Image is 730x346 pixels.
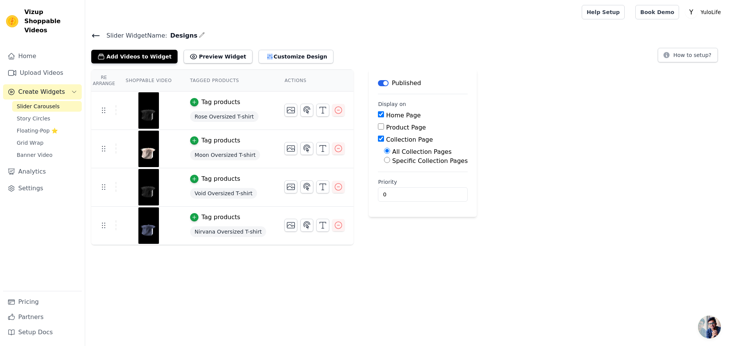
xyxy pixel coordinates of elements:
div: Edit Name [199,30,205,41]
span: Story Circles [17,115,50,122]
a: Analytics [3,164,82,179]
button: Tag products [190,136,240,145]
th: Tagged Products [181,70,276,92]
a: Slider Carousels [12,101,82,112]
button: Y YuloLife [685,5,724,19]
button: Change Thumbnail [284,219,297,232]
a: Pricing [3,294,82,310]
th: Re Arrange [91,70,116,92]
a: Banner Video [12,150,82,160]
span: Vizup Shoppable Videos [24,8,79,35]
img: vizup-images-6b57.png [138,169,159,205]
label: Specific Collection Pages [392,157,468,164]
span: Grid Wrap [17,139,43,147]
a: Story Circles [12,113,82,124]
span: Slider Carousels [17,103,60,110]
span: Rose Oversized T-shirt [190,111,259,122]
a: Settings [3,181,82,196]
span: Designs [167,31,198,40]
a: Partners [3,310,82,325]
button: Change Thumbnail [284,104,297,117]
a: Grid Wrap [12,137,82,148]
label: Product Page [386,124,426,131]
img: vizup-images-ed48.png [138,131,159,167]
label: Priority [378,178,468,186]
button: Create Widgets [3,84,82,100]
label: All Collection Pages [392,148,452,155]
span: Slider Widget Name: [100,31,167,40]
a: Upload Videos [3,65,82,81]
text: Y [689,8,693,16]
a: Book Demo [635,5,679,19]
span: Moon Oversized T-shirt [190,150,260,160]
a: Home [3,49,82,64]
span: Nirvana Oversized T-shirt [190,226,267,237]
th: Actions [275,70,354,92]
div: Tag products [202,98,240,107]
label: Home Page [386,112,421,119]
a: Setup Docs [3,325,82,340]
button: Tag products [190,174,240,183]
a: Floating-Pop ⭐ [12,125,82,136]
img: vizup-images-d59b.png [138,92,159,129]
p: YuloLife [697,5,724,19]
button: Change Thumbnail [284,180,297,193]
button: Preview Widget [184,50,252,63]
img: Vizup [6,15,18,27]
span: Floating-Pop ⭐ [17,127,58,134]
span: Create Widgets [18,87,65,96]
legend: Display on [378,100,406,108]
button: Tag products [190,213,240,222]
div: Tag products [202,136,240,145]
button: Change Thumbnail [284,142,297,155]
span: Void Oversized T-shirt [190,188,257,199]
p: Published [392,79,421,88]
span: Banner Video [17,151,52,159]
div: Open chat [698,316,721,338]
label: Collection Page [386,136,433,143]
button: Tag products [190,98,240,107]
button: Add Videos to Widget [91,50,178,63]
img: vizup-images-28fc.png [138,207,159,244]
a: Help Setup [582,5,625,19]
button: Customize Design [259,50,333,63]
a: How to setup? [658,53,718,60]
th: Shoppable Video [116,70,181,92]
div: Tag products [202,174,240,183]
div: Tag products [202,213,240,222]
button: How to setup? [658,48,718,62]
